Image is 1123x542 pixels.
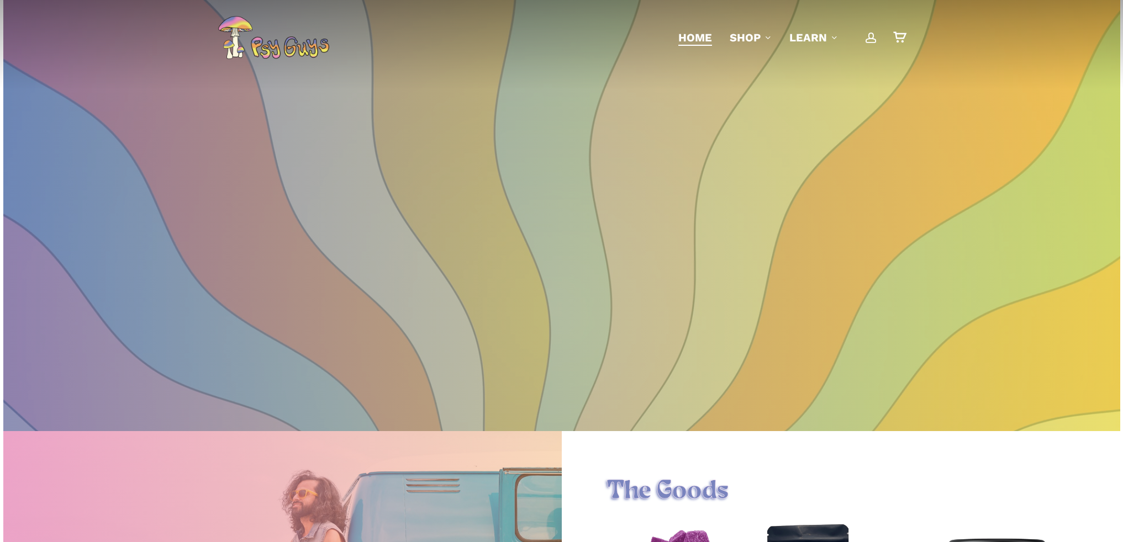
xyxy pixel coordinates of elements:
[678,31,712,44] span: Home
[789,30,838,45] a: Learn
[789,31,827,44] span: Learn
[730,31,761,44] span: Shop
[678,30,712,45] a: Home
[218,15,329,60] img: PsyGuys
[607,476,1075,507] h1: The Goods
[730,30,772,45] a: Shop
